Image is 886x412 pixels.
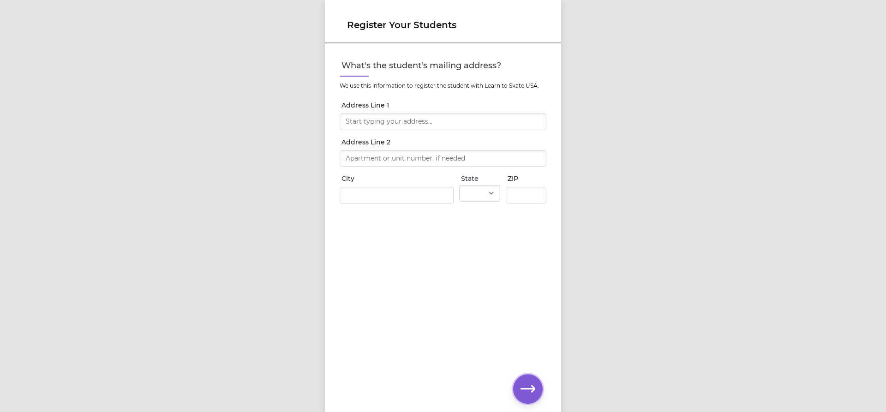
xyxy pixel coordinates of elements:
h1: Register Your Students [347,18,539,31]
input: Start typing your address... [340,113,546,130]
p: We use this information to register the student with Learn to Skate USA. [340,82,546,90]
label: ZIP [508,174,546,183]
input: Apartment or unit number, if needed [340,150,546,167]
label: Address Line 1 [341,101,546,110]
label: City [341,174,454,183]
label: What's the student's mailing address? [341,59,546,72]
label: Address Line 2 [341,137,546,147]
label: State [461,174,500,183]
